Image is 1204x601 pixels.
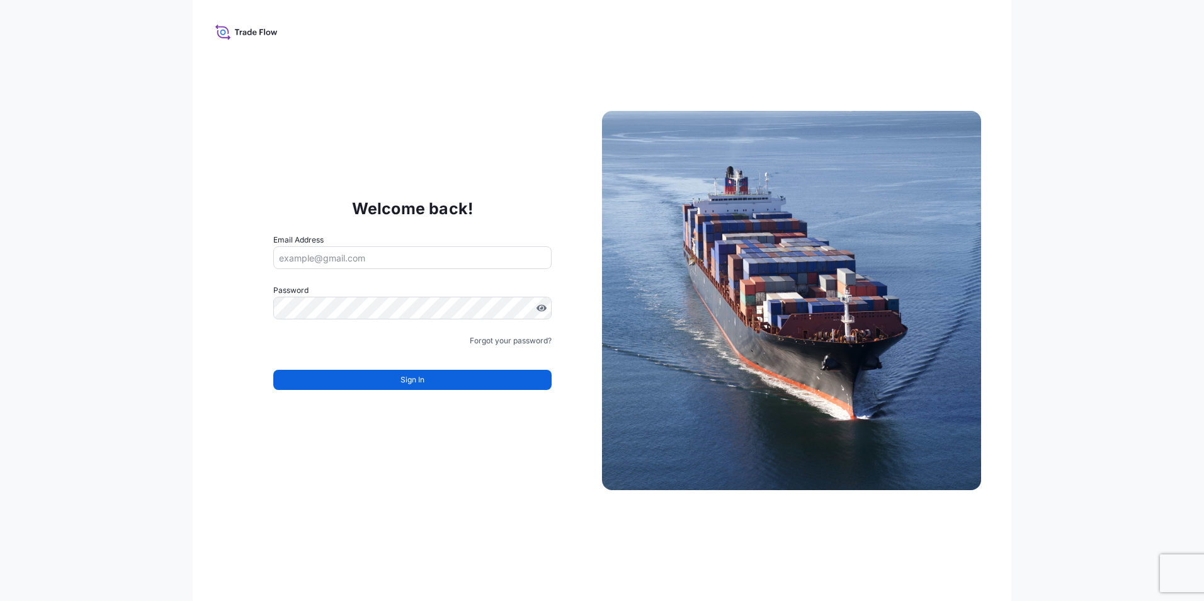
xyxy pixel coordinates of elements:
button: Sign In [273,370,552,390]
a: Forgot your password? [470,335,552,347]
img: Ship illustration [602,111,981,490]
span: Sign In [400,374,424,386]
input: example@gmail.com [273,246,552,269]
label: Password [273,284,552,297]
label: Email Address [273,234,324,246]
p: Welcome back! [352,198,474,219]
button: Show password [537,303,547,313]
